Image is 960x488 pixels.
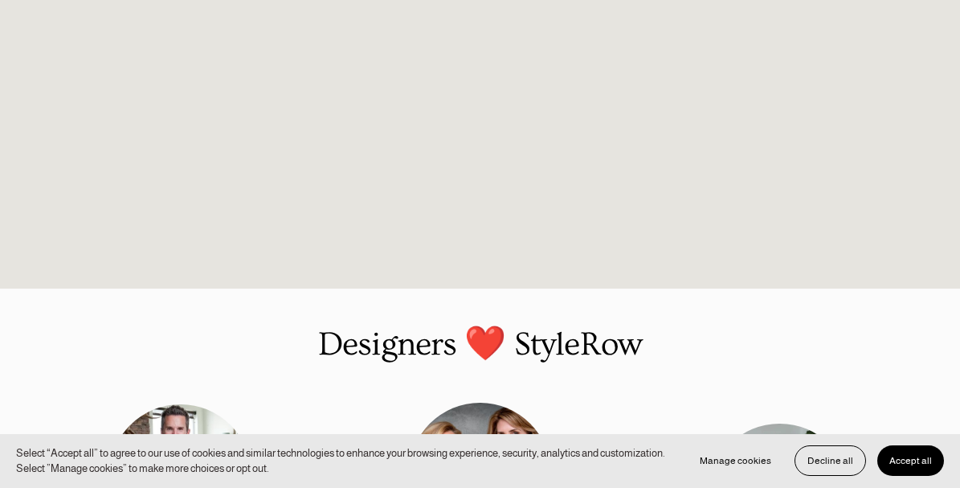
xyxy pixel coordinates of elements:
button: Manage cookies [688,445,783,476]
span: Accept all [889,455,932,466]
span: Decline all [807,455,853,466]
button: Accept all [877,445,944,476]
p: Select “Accept all” to agree to our use of cookies and similar technologies to enhance your brows... [16,445,672,477]
button: Decline all [795,445,866,476]
span: Manage cookies [700,455,771,466]
p: Designers ❤️ StyleRow [39,320,921,371]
